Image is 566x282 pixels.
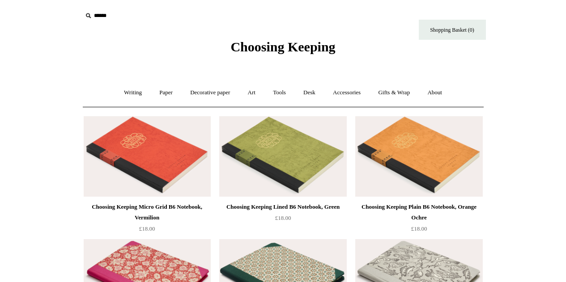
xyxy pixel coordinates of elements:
[295,81,323,105] a: Desk
[84,116,211,197] a: Choosing Keeping Micro Grid B6 Notebook, Vermilion Choosing Keeping Micro Grid B6 Notebook, Vermi...
[240,81,264,105] a: Art
[84,202,211,238] a: Choosing Keeping Micro Grid B6 Notebook, Vermilion £18.00
[355,116,482,197] a: Choosing Keeping Plain B6 Notebook, Orange Ochre Choosing Keeping Plain B6 Notebook, Orange Ochre
[116,81,150,105] a: Writing
[151,81,181,105] a: Paper
[370,81,418,105] a: Gifts & Wrap
[419,81,450,105] a: About
[265,81,294,105] a: Tools
[230,39,335,54] span: Choosing Keeping
[275,215,291,221] span: £18.00
[139,225,155,232] span: £18.00
[182,81,238,105] a: Decorative paper
[355,202,482,238] a: Choosing Keeping Plain B6 Notebook, Orange Ochre £18.00
[325,81,369,105] a: Accessories
[355,116,482,197] img: Choosing Keeping Plain B6 Notebook, Orange Ochre
[419,20,486,40] a: Shopping Basket (0)
[84,116,211,197] img: Choosing Keeping Micro Grid B6 Notebook, Vermilion
[219,116,346,197] a: Choosing Keeping Lined B6 Notebook, Green Choosing Keeping Lined B6 Notebook, Green
[411,225,427,232] span: £18.00
[221,202,344,212] div: Choosing Keeping Lined B6 Notebook, Green
[86,202,209,223] div: Choosing Keeping Micro Grid B6 Notebook, Vermilion
[230,46,335,53] a: Choosing Keeping
[357,202,480,223] div: Choosing Keeping Plain B6 Notebook, Orange Ochre
[219,202,346,238] a: Choosing Keeping Lined B6 Notebook, Green £18.00
[219,116,346,197] img: Choosing Keeping Lined B6 Notebook, Green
